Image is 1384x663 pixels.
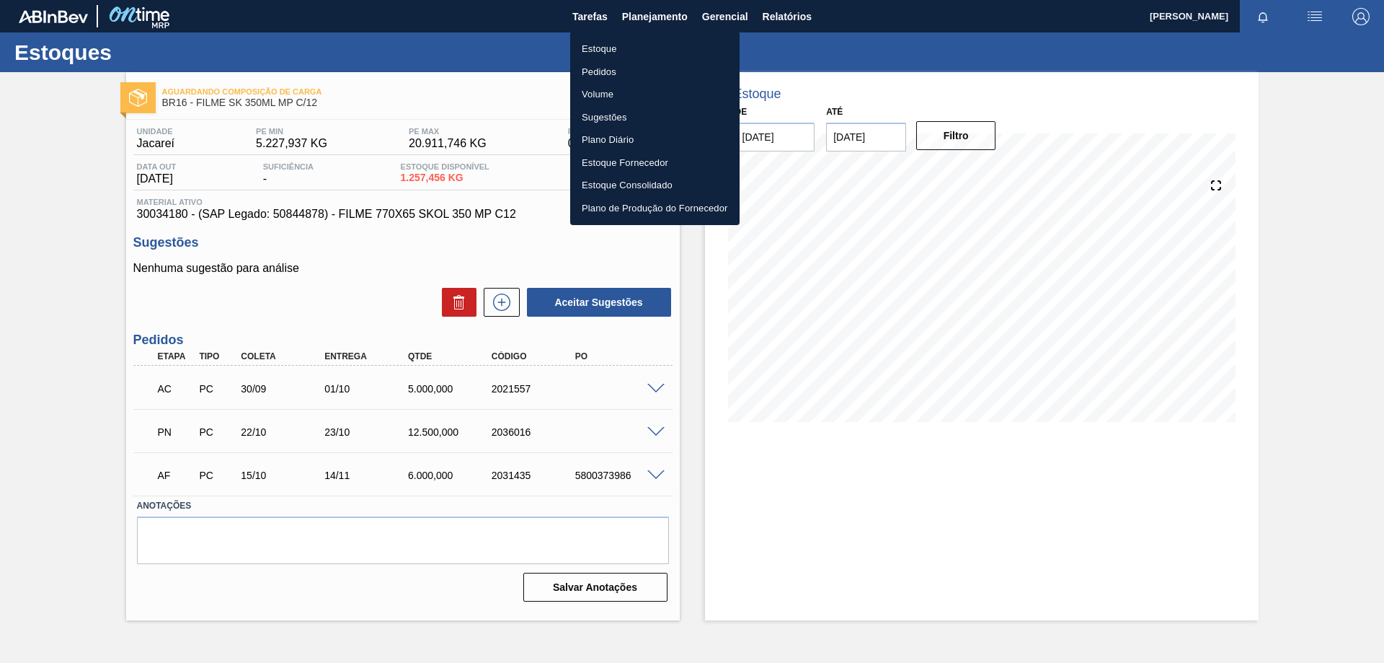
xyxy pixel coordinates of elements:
a: Estoque Consolidado [570,174,740,197]
a: Plano de Produção do Fornecedor [570,197,740,220]
a: Estoque Fornecedor [570,152,740,175]
a: Plano Diário [570,128,740,152]
a: Volume [570,83,740,106]
a: Pedidos [570,61,740,84]
a: Estoque [570,38,740,61]
a: Sugestões [570,106,740,129]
